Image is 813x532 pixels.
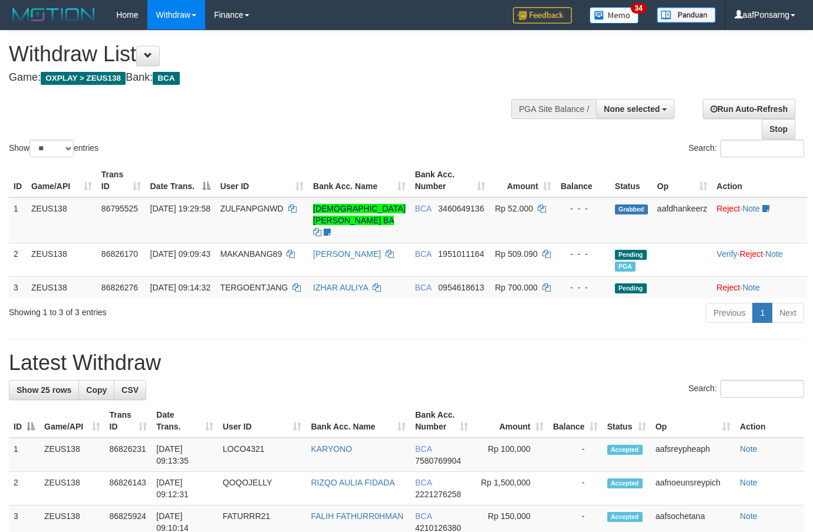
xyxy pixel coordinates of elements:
span: BCA [415,478,432,487]
label: Search: [689,140,804,157]
th: Balance [556,164,610,197]
td: 2 [9,472,40,505]
td: ZEUS138 [40,438,105,472]
td: [DATE] 09:13:35 [152,438,218,472]
a: Next [772,303,804,323]
th: Date Trans.: activate to sort column ascending [152,404,218,438]
span: 86826276 [101,283,138,292]
th: Game/API: activate to sort column ascending [40,404,105,438]
div: - - - [561,282,605,293]
span: [DATE] 19:29:58 [150,204,210,213]
th: Amount: activate to sort column ascending [473,404,548,438]
td: - [548,438,603,472]
button: None selected [596,99,674,119]
span: BCA [415,444,432,454]
td: · · [712,243,807,276]
div: PGA Site Balance / [511,99,596,119]
span: Copy 2221276258 to clipboard [415,490,461,499]
a: KARYONO [311,444,352,454]
td: [DATE] 09:12:31 [152,472,218,505]
a: Stop [762,119,795,139]
span: OXPLAY > ZEUS138 [41,72,126,85]
span: Pending [615,250,647,260]
th: Op: activate to sort column ascending [651,404,735,438]
label: Show entries [9,140,98,157]
th: User ID: activate to sort column ascending [215,164,308,197]
th: Status: activate to sort column ascending [603,404,651,438]
h1: Latest Withdraw [9,351,804,375]
td: ZEUS138 [27,276,97,298]
a: Reject [717,204,740,213]
a: Note [740,444,758,454]
th: Action [712,164,807,197]
span: Copy [86,385,107,395]
th: Amount: activate to sort column ascending [490,164,555,197]
td: · [712,197,807,243]
div: Showing 1 to 3 of 3 entries [9,302,330,318]
img: Button%20Memo.svg [590,7,639,24]
span: MAKANBANG89 [220,249,282,259]
span: None selected [604,104,660,114]
span: 86826170 [101,249,138,259]
span: Show 25 rows [17,385,71,395]
td: aafdhankeerz [653,197,712,243]
td: Rp 100,000 [473,438,548,472]
th: Date Trans.: activate to sort column descending [146,164,216,197]
div: - - - [561,203,605,214]
th: Game/API: activate to sort column ascending [27,164,97,197]
a: 1 [752,303,772,323]
a: [DEMOGRAPHIC_DATA][PERSON_NAME] BA [313,204,406,225]
a: CSV [114,380,146,400]
span: Accepted [607,512,643,522]
td: 2 [9,243,27,276]
a: Reject [717,283,740,292]
a: Copy [78,380,114,400]
th: ID: activate to sort column descending [9,404,40,438]
h4: Game: Bank: [9,72,530,84]
span: Grabbed [615,204,648,214]
span: Rp 509.090 [495,249,537,259]
select: Showentries [29,140,74,157]
th: Balance: activate to sort column ascending [548,404,603,438]
th: Bank Acc. Number: activate to sort column ascending [410,404,473,438]
a: Run Auto-Refresh [703,99,795,119]
th: Bank Acc. Number: activate to sort column ascending [410,164,491,197]
span: 34 [631,3,647,14]
span: TERGOENTJANG [220,283,288,292]
th: Action [735,404,804,438]
a: Note [765,249,783,259]
span: [DATE] 09:14:32 [150,283,210,292]
td: ZEUS138 [27,197,97,243]
a: Previous [706,303,753,323]
th: Op: activate to sort column ascending [653,164,712,197]
span: BCA [415,204,432,213]
th: Bank Acc. Name: activate to sort column ascending [306,404,410,438]
span: Copy 3460649136 to clipboard [438,204,484,213]
h1: Withdraw List [9,42,530,66]
a: Note [740,478,758,487]
th: Bank Acc. Name: activate to sort column ascending [308,164,410,197]
span: Accepted [607,478,643,488]
a: [PERSON_NAME] [313,249,381,259]
span: BCA [415,249,432,259]
a: Note [742,283,760,292]
td: ZEUS138 [40,472,105,505]
label: Search: [689,380,804,398]
img: Feedback.jpg [513,7,572,24]
td: · [712,276,807,298]
td: - [548,472,603,505]
td: aafnoeunsreypich [651,472,735,505]
span: BCA [415,511,432,521]
img: panduan.png [657,7,716,23]
span: CSV [121,385,139,395]
a: Show 25 rows [9,380,79,400]
span: Copy 0954618613 to clipboard [438,283,484,292]
div: - - - [561,248,605,260]
td: 1 [9,438,40,472]
a: Note [742,204,760,213]
span: Marked by aafnoeunsreypich [615,262,636,272]
a: FALIH FATHURR0HMAN [311,511,403,521]
td: Rp 1,500,000 [473,472,548,505]
th: Trans ID: activate to sort column ascending [105,404,152,438]
th: Status [610,164,653,197]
